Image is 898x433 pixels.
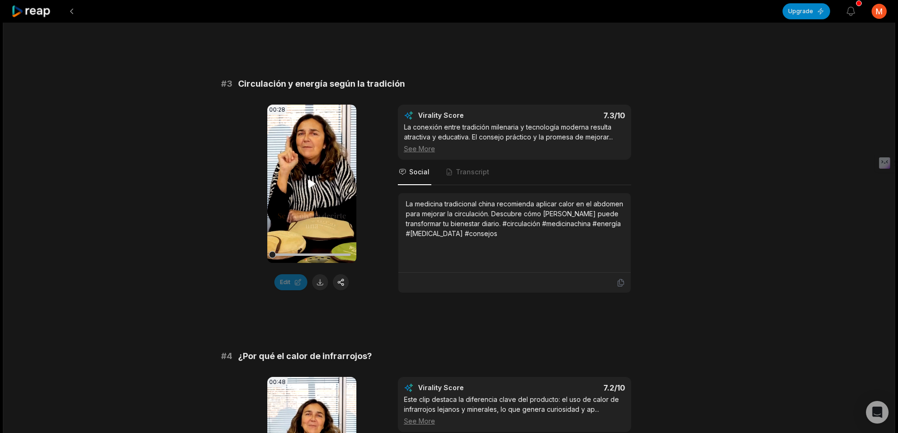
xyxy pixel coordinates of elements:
div: See More [404,144,625,154]
div: 7.3 /10 [524,111,625,120]
div: Este clip destaca la diferencia clave del producto: el uso de calor de infrarrojos lejanos y mine... [404,394,625,426]
div: La medicina tradicional china recomienda aplicar calor en el abdomen para mejorar la circulación.... [406,199,623,238]
span: # 3 [221,77,232,90]
span: ¿Por qué el calor de infrarrojos? [238,350,372,363]
button: Edit [274,274,307,290]
div: 7.2 /10 [524,383,625,392]
div: La conexión entre tradición milenaria y tecnología moderna resulta atractiva y educativa. El cons... [404,122,625,154]
span: Transcript [456,167,489,177]
div: Virality Score [418,111,519,120]
span: # 4 [221,350,232,363]
button: Upgrade [783,3,830,19]
div: Open Intercom Messenger [866,401,889,424]
span: Circulación y energía según la tradición [238,77,405,90]
video: Your browser does not support mp4 format. [267,105,356,263]
div: See More [404,416,625,426]
div: Virality Score [418,383,519,392]
nav: Tabs [398,160,631,185]
span: Social [409,167,429,177]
